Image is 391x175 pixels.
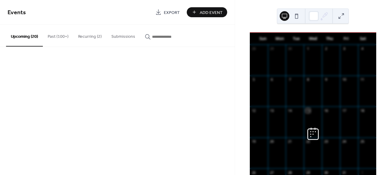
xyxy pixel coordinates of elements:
[324,108,328,113] div: 16
[288,139,292,144] div: 21
[321,33,338,45] div: Thu
[288,108,292,113] div: 14
[306,77,310,82] div: 8
[306,47,310,51] div: 1
[342,77,346,82] div: 10
[270,47,274,51] div: 29
[106,24,140,46] button: Submissions
[306,108,310,113] div: 15
[324,170,328,175] div: 30
[324,77,328,82] div: 9
[324,47,328,51] div: 2
[43,24,73,46] button: Past (100+)
[338,33,354,45] div: Fri
[288,47,292,51] div: 30
[6,24,43,47] button: Upcoming (20)
[73,24,106,46] button: Recurring (2)
[252,47,256,51] div: 28
[151,7,184,17] a: Export
[270,108,274,113] div: 13
[187,7,227,17] button: Add Event
[360,108,364,113] div: 18
[360,170,364,175] div: 1
[342,47,346,51] div: 3
[288,77,292,82] div: 7
[164,9,180,16] span: Export
[360,47,364,51] div: 4
[252,170,256,175] div: 26
[270,77,274,82] div: 6
[288,170,292,175] div: 28
[306,170,310,175] div: 29
[305,33,321,45] div: Wed
[355,33,371,45] div: Sat
[200,9,223,16] span: Add Event
[252,77,256,82] div: 5
[360,77,364,82] div: 11
[342,108,346,113] div: 17
[270,139,274,144] div: 20
[342,170,346,175] div: 31
[342,139,346,144] div: 24
[252,139,256,144] div: 19
[255,33,271,45] div: Sun
[271,33,288,45] div: Mon
[252,108,256,113] div: 12
[270,170,274,175] div: 27
[324,139,328,144] div: 23
[306,139,310,144] div: 22
[288,33,304,45] div: Tue
[360,139,364,144] div: 25
[8,7,26,18] span: Events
